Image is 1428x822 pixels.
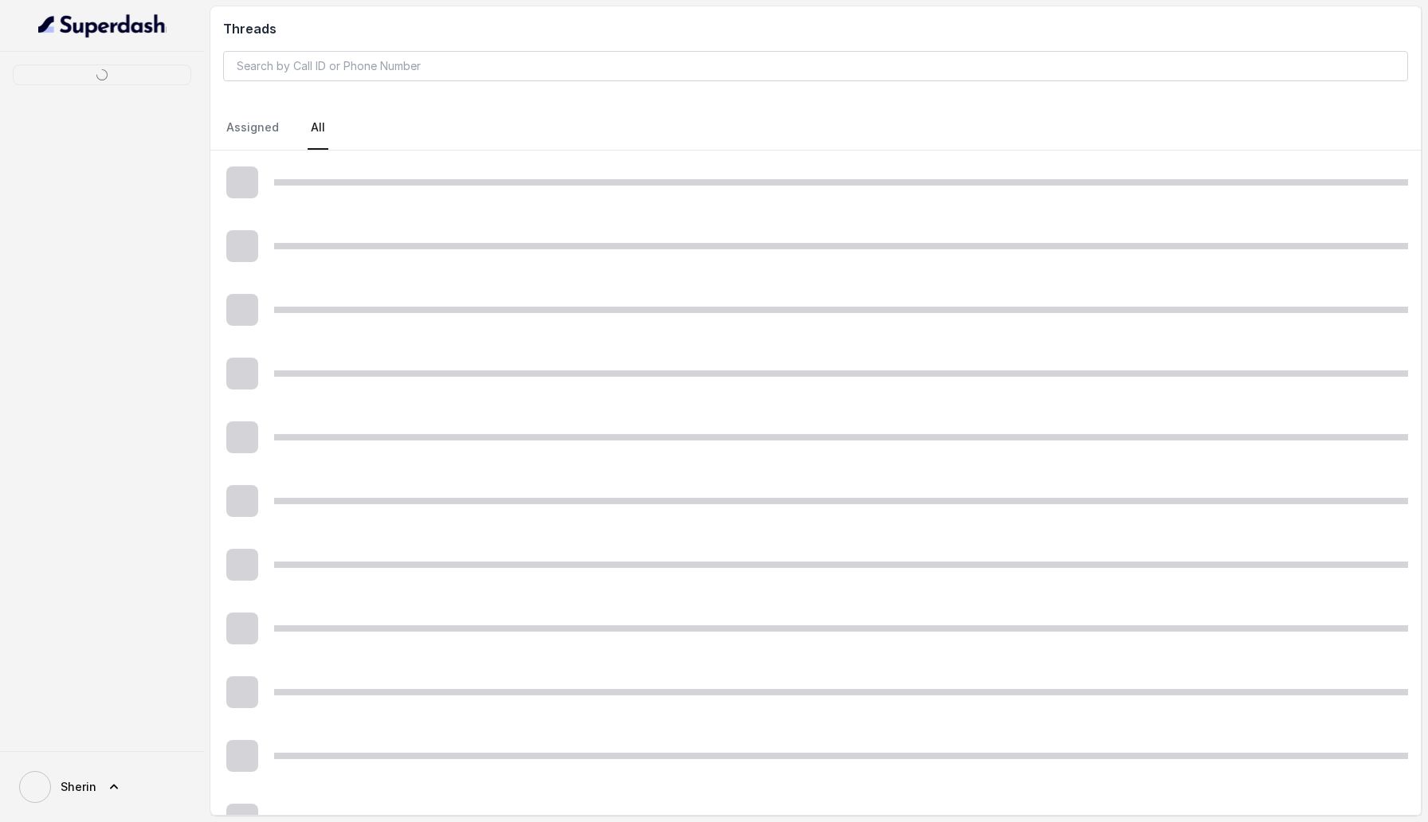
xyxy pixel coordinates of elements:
[223,107,1408,150] nav: Tabs
[223,107,282,150] a: Assigned
[13,765,191,809] a: Sherin
[61,779,96,795] span: Sherin
[223,19,1408,38] h2: Threads
[308,107,328,150] a: All
[223,51,1408,81] input: Search by Call ID or Phone Number
[38,13,167,38] img: light.svg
